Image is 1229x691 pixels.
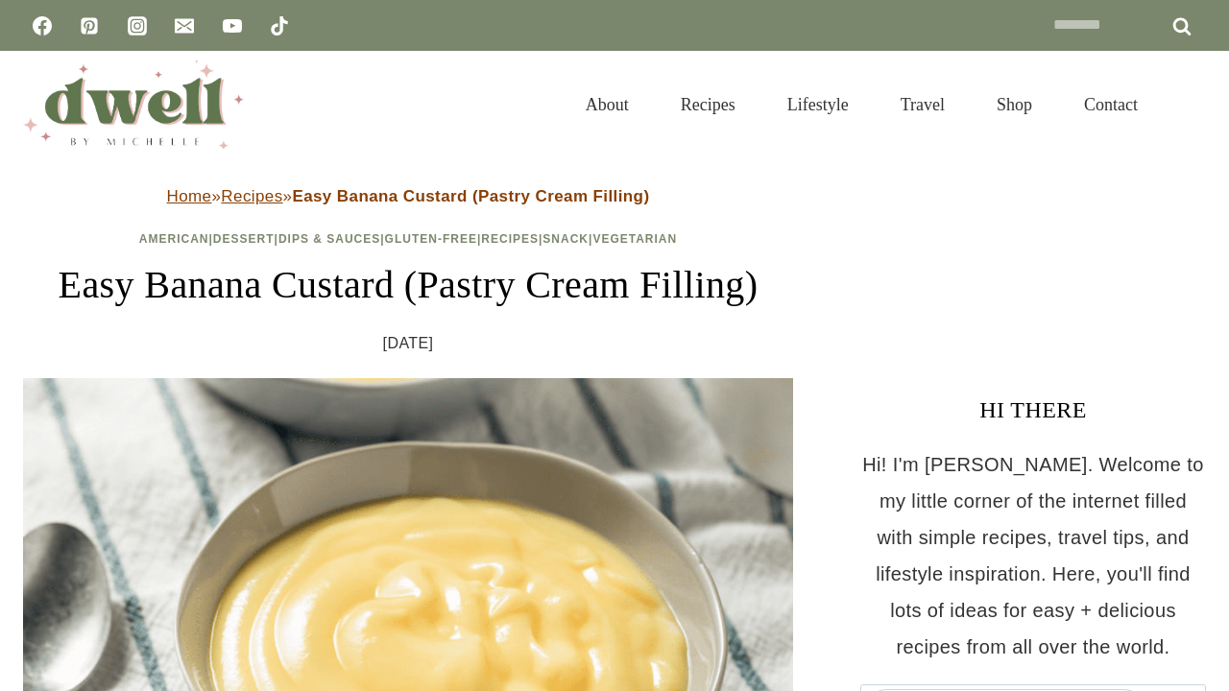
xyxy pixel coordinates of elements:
[221,187,282,205] a: Recipes
[592,232,677,246] a: Vegetarian
[23,60,244,149] img: DWELL by michelle
[542,232,589,246] a: Snack
[383,329,434,358] time: [DATE]
[278,232,380,246] a: Dips & Sauces
[165,7,204,45] a: Email
[23,7,61,45] a: Facebook
[292,187,649,205] strong: Easy Banana Custard (Pastry Cream Filling)
[213,7,252,45] a: YouTube
[167,187,212,205] a: Home
[875,71,971,138] a: Travel
[167,187,650,205] span: » »
[139,232,677,246] span: | | | | | |
[23,256,793,314] h1: Easy Banana Custard (Pastry Cream Filling)
[213,232,275,246] a: Dessert
[481,232,539,246] a: Recipes
[70,7,108,45] a: Pinterest
[560,71,655,138] a: About
[655,71,761,138] a: Recipes
[1058,71,1164,138] a: Contact
[860,393,1206,427] h3: HI THERE
[761,71,875,138] a: Lifestyle
[860,446,1206,665] p: Hi! I'm [PERSON_NAME]. Welcome to my little corner of the internet filled with simple recipes, tr...
[971,71,1058,138] a: Shop
[139,232,209,246] a: American
[385,232,477,246] a: Gluten-Free
[118,7,157,45] a: Instagram
[560,71,1164,138] nav: Primary Navigation
[260,7,299,45] a: TikTok
[1173,88,1206,121] button: View Search Form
